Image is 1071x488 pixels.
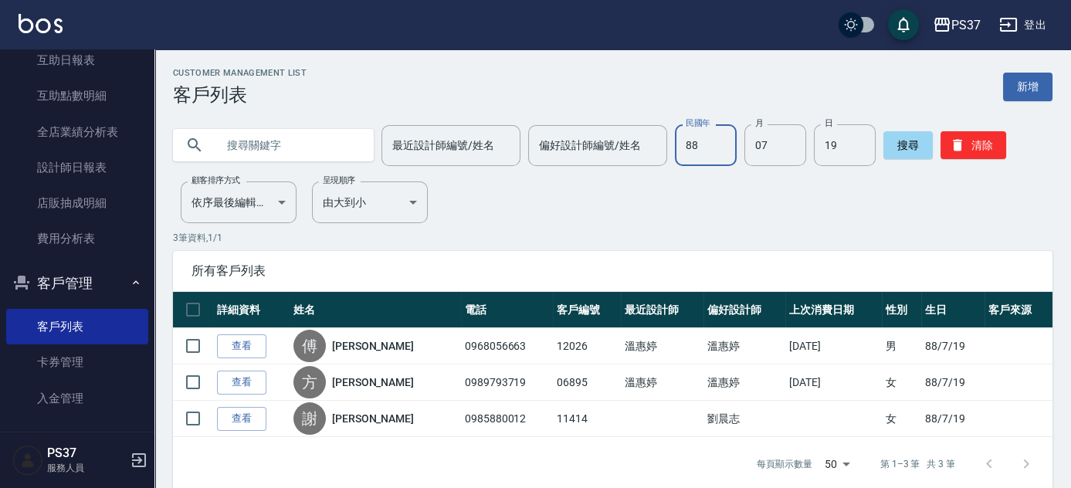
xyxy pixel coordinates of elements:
[553,401,621,437] td: 11414
[217,371,266,395] a: 查看
[312,181,428,223] div: 由大到小
[621,364,703,401] td: 溫惠婷
[621,328,703,364] td: 溫惠婷
[785,328,882,364] td: [DATE]
[951,15,981,35] div: PS37
[323,175,355,186] label: 呈現順序
[1003,73,1052,101] a: 新增
[47,461,126,475] p: 服務人員
[921,328,985,364] td: 88/7/19
[6,422,148,463] button: 商品管理
[6,221,148,256] a: 費用分析表
[993,11,1052,39] button: 登出
[191,263,1034,279] span: 所有客戶列表
[293,402,326,435] div: 謝
[181,181,297,223] div: 依序最後編輯時間
[757,457,812,471] p: 每頁顯示數量
[819,443,856,485] div: 50
[6,185,148,221] a: 店販抽成明細
[461,364,553,401] td: 0989793719
[332,338,414,354] a: [PERSON_NAME]
[785,364,882,401] td: [DATE]
[216,124,361,166] input: 搜尋關鍵字
[173,84,307,106] h3: 客戶列表
[921,292,985,328] th: 生日
[191,175,240,186] label: 顧客排序方式
[461,328,553,364] td: 0968056663
[553,292,621,328] th: 客戶編號
[6,78,148,114] a: 互助點數明細
[703,401,785,437] td: 劉晨志
[332,374,414,390] a: [PERSON_NAME]
[213,292,290,328] th: 詳細資料
[703,292,785,328] th: 偏好設計師
[6,309,148,344] a: 客戶列表
[882,364,921,401] td: 女
[173,231,1052,245] p: 3 筆資料, 1 / 1
[217,407,266,431] a: 查看
[332,411,414,426] a: [PERSON_NAME]
[621,292,703,328] th: 最近設計師
[703,364,785,401] td: 溫惠婷
[882,401,921,437] td: 女
[6,150,148,185] a: 設計師日報表
[47,446,126,461] h5: PS37
[785,292,882,328] th: 上次消費日期
[293,330,326,362] div: 傅
[927,9,987,41] button: PS37
[6,42,148,78] a: 互助日報表
[6,114,148,150] a: 全店業績分析表
[173,68,307,78] h2: Customer Management List
[553,328,621,364] td: 12026
[290,292,461,328] th: 姓名
[825,117,832,129] label: 日
[882,328,921,364] td: 男
[553,364,621,401] td: 06895
[12,445,43,476] img: Person
[921,364,985,401] td: 88/7/19
[941,131,1006,159] button: 清除
[293,366,326,398] div: 方
[6,263,148,303] button: 客戶管理
[217,334,266,358] a: 查看
[985,292,1052,328] th: 客戶來源
[461,401,553,437] td: 0985880012
[888,9,919,40] button: save
[882,292,921,328] th: 性別
[19,14,63,33] img: Logo
[883,131,933,159] button: 搜尋
[6,344,148,380] a: 卡券管理
[686,117,710,129] label: 民國年
[755,117,763,129] label: 月
[461,292,553,328] th: 電話
[703,328,785,364] td: 溫惠婷
[6,381,148,416] a: 入金管理
[921,401,985,437] td: 88/7/19
[880,457,955,471] p: 第 1–3 筆 共 3 筆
